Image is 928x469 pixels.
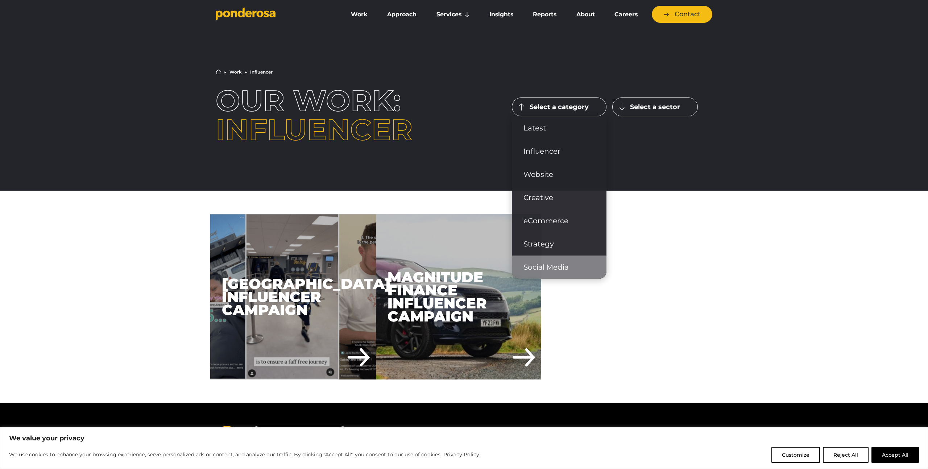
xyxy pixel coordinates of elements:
[216,112,413,147] span: Influencer
[606,7,646,22] a: Careers
[512,163,606,186] a: Website
[596,427,601,433] span: T:
[612,97,698,116] button: Select a sector
[250,426,349,443] button: Join our mailing list
[481,7,522,22] a: Insights
[379,7,425,22] a: Approach
[602,426,642,435] a: 0113 487 27 47
[210,214,376,379] div: [GEOGRAPHIC_DATA] Influencer Campaign
[443,450,480,459] a: Privacy Policy
[216,86,416,144] h1: Our work:
[428,7,478,22] a: Services
[512,256,606,279] a: Social Media
[250,70,273,74] li: Influencer
[512,186,606,209] a: Creative
[568,7,603,22] a: About
[376,214,542,379] div: Magnitude Finance Influencer Campaign
[343,7,376,22] a: Work
[771,447,820,463] button: Customize
[823,447,869,463] button: Reject All
[229,70,242,74] a: Work
[9,434,919,443] p: We value your privacy
[216,426,239,451] a: Go to homepage
[512,97,606,116] button: Select a category
[245,70,247,74] li: ▶︎
[376,214,542,379] a: Magnitude Finance Influencer Campaign Magnitude Finance Influencer Campaign
[512,209,606,232] a: eCommerce
[9,450,480,459] p: We use cookies to enhance your browsing experience, serve personalized ads or content, and analyz...
[871,447,919,463] button: Accept All
[512,232,606,256] a: Strategy
[652,6,712,23] a: Contact
[216,69,221,75] a: Home
[210,214,376,379] a: Leeds Bradford Airport Influencer Campaign [GEOGRAPHIC_DATA] Influencer Campaign
[216,7,332,22] a: Go to homepage
[512,140,606,163] a: Influencer
[525,7,565,22] a: Reports
[224,70,227,74] li: ▶︎
[512,116,606,140] a: Latest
